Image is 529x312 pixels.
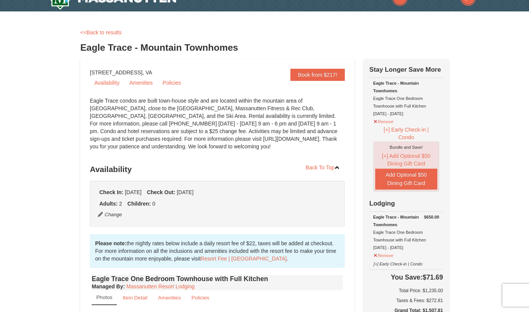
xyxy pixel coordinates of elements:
[373,125,439,142] button: [+] Early Check-in | Condo
[152,201,155,207] span: 0
[92,283,125,289] strong: :
[191,295,209,301] small: Policies
[201,256,287,262] a: Resort Fee | [GEOGRAPHIC_DATA]
[373,79,439,117] div: Eagle Trace One Bedroom Townhouse with Full Kitchen [DATE] - [DATE]
[370,273,443,281] h4: $71.69
[158,77,185,88] a: Policies
[373,258,423,268] button: [+] Early Check-in | Condo
[80,40,449,55] h3: Eagle Trace - Mountain Townhomes
[90,162,345,177] h3: Availability
[158,295,181,301] small: Amenities
[92,283,123,289] span: Managed By
[96,294,112,300] small: Photos
[153,290,186,305] a: Amenities
[97,211,123,219] button: Change
[92,290,117,305] a: Photos
[90,77,124,88] a: Availability
[118,290,152,305] a: Item Detail
[375,151,437,169] button: [+] Add Optional $50 Dining Gift Card
[290,69,345,81] a: Book from $217!
[301,162,345,173] a: Back To Top
[186,290,214,305] a: Policies
[125,189,142,195] span: [DATE]
[90,97,345,158] div: Eagle Trace condos are built town-house style and are located within the mountain area of [GEOGRA...
[90,234,345,268] div: the nightly rates below include a daily resort fee of $22, taxes will be added at checkout. For m...
[370,297,443,304] div: Taxes & Fees: $272.81
[373,81,419,93] strong: Eagle Trace - Mountain Townhomes
[126,283,194,289] a: Massanutten Resort Lodging
[370,66,441,73] strong: Stay Longer Save More
[375,169,437,190] button: Add Optional $50 Dining Gift Card
[99,189,123,195] strong: Check In:
[92,275,343,283] h4: Eagle Trace One Bedroom Townhouse with Full Kitchen
[373,116,394,125] button: Remove
[424,213,439,221] strong: $650.00
[127,201,151,207] strong: Children:
[370,287,443,294] h6: Total Price: $1,235.00
[370,200,395,207] strong: Lodging
[373,215,419,227] strong: Eagle Trace - Mountain Townhomes
[147,189,175,195] strong: Check Out:
[375,143,437,151] div: Bundle and Save!
[95,240,126,246] strong: Please note:
[125,77,157,88] a: Amenities
[80,29,121,35] a: <<Back to results
[373,213,439,251] div: Eagle Trace One Bedroom Townhouse with Full Kitchen [DATE] - [DATE]
[391,273,422,281] span: You Save:
[177,189,193,195] span: [DATE]
[119,201,122,207] span: 2
[123,295,147,301] small: Item Detail
[99,201,118,207] strong: Adults:
[373,250,394,259] button: Remove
